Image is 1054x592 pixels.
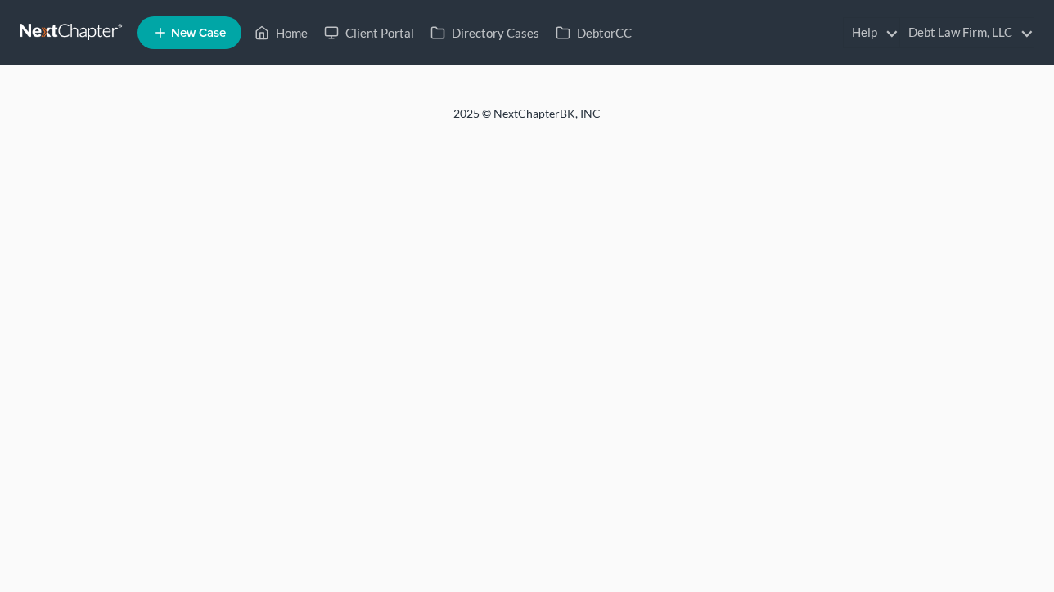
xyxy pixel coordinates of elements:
[844,18,899,47] a: Help
[137,16,241,49] new-legal-case-button: New Case
[246,18,316,47] a: Home
[900,18,1034,47] a: Debt Law Firm, LLC
[422,18,547,47] a: Directory Cases
[547,18,640,47] a: DebtorCC
[61,105,993,135] div: 2025 © NextChapterBK, INC
[316,18,422,47] a: Client Portal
